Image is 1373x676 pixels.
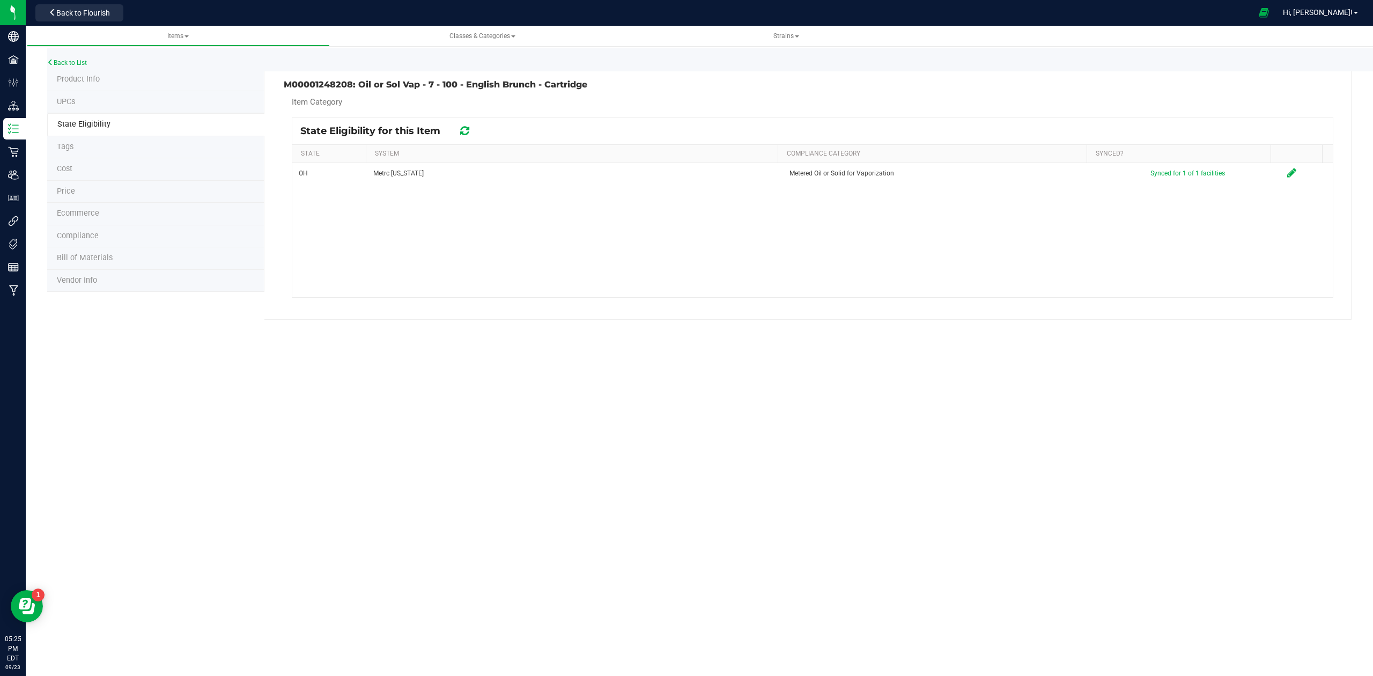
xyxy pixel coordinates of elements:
span: Item Category [292,97,342,107]
inline-svg: Distribution [8,100,19,111]
a: SYNCED? [1096,150,1124,157]
span: Tag [57,120,110,129]
inline-svg: Manufacturing [8,285,19,296]
i: Configure [1287,167,1296,178]
span: Cost [57,164,72,173]
span: Classes & Categories [449,32,515,40]
p: 05:25 PM EDT [5,634,21,663]
span: OH [299,168,308,179]
a: COMPLIANCE CATEGORY [787,150,860,157]
span: Synced for 1 of 1 facilities [1150,170,1225,177]
inline-svg: Inventory [8,123,19,134]
a: SYSTEM [375,150,399,157]
inline-svg: Tags [8,239,19,249]
span: Metrc [US_STATE] [373,168,424,179]
a: STATE [301,150,320,157]
a: Back to List [47,59,87,67]
inline-svg: Retail [8,146,19,157]
inline-svg: User Roles [8,193,19,203]
span: State Eligibility for this Item [300,125,451,137]
inline-svg: Integrations [8,216,19,226]
span: Compliance [57,231,99,240]
span: Hi, [PERSON_NAME]! [1283,8,1353,17]
span: Tag [57,142,73,151]
p: 09/23 [5,663,21,671]
inline-svg: Configuration [8,77,19,88]
span: Strains [773,32,799,40]
inline-svg: Reports [8,262,19,273]
inline-svg: Facilities [8,54,19,65]
h3: M00001248208: Oil or Sol Vap - 7 - 100 - English Brunch - Cartridge [284,80,804,90]
span: Bill of Materials [57,253,113,262]
iframe: Resource center [11,590,43,622]
span: Vendor Info [57,276,97,285]
inline-svg: Users [8,170,19,180]
span: Tag [57,97,75,106]
span: Price [57,187,75,196]
span: Ecommerce [57,209,99,218]
span: Product Info [57,75,100,84]
iframe: Resource center unread badge [32,589,45,601]
span: Items [167,32,189,40]
span: Open Ecommerce Menu [1252,2,1276,23]
button: Back to Flourish [35,4,123,21]
span: Back to Flourish [56,9,110,17]
span: Metered Oil or Solid for Vaporization [789,168,894,179]
inline-svg: Company [8,31,19,42]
